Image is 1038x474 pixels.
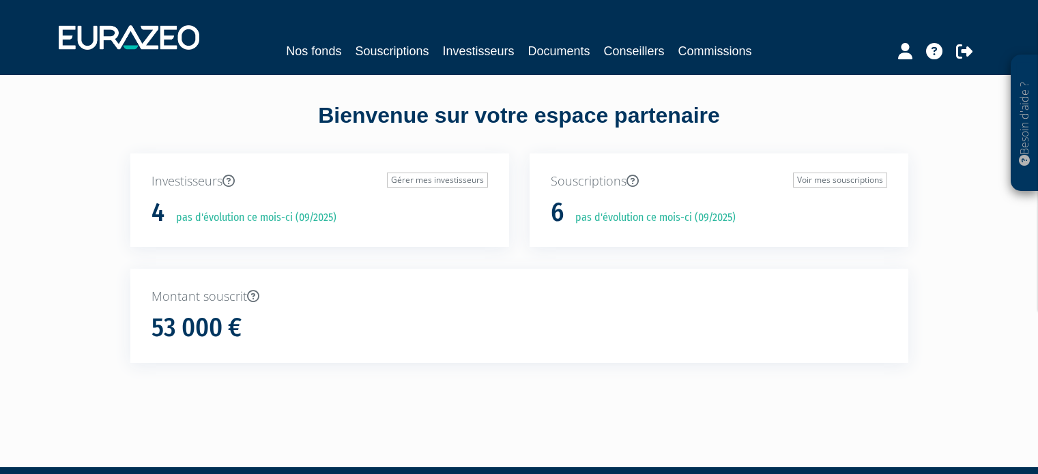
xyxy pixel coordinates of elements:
[604,42,665,61] a: Conseillers
[152,198,164,227] h1: 4
[355,42,429,61] a: Souscriptions
[152,314,242,342] h1: 53 000 €
[167,210,336,226] p: pas d'évolution ce mois-ci (09/2025)
[387,173,488,188] a: Gérer mes investisseurs
[442,42,514,61] a: Investisseurs
[551,198,564,227] h1: 6
[566,210,736,226] p: pas d'évolution ce mois-ci (09/2025)
[793,173,887,188] a: Voir mes souscriptions
[59,25,199,50] img: 1732889491-logotype_eurazeo_blanc_rvb.png
[152,288,887,306] p: Montant souscrit
[678,42,752,61] a: Commissions
[286,42,341,61] a: Nos fonds
[152,173,488,190] p: Investisseurs
[551,173,887,190] p: Souscriptions
[528,42,590,61] a: Documents
[120,100,919,153] div: Bienvenue sur votre espace partenaire
[1017,62,1033,185] p: Besoin d'aide ?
